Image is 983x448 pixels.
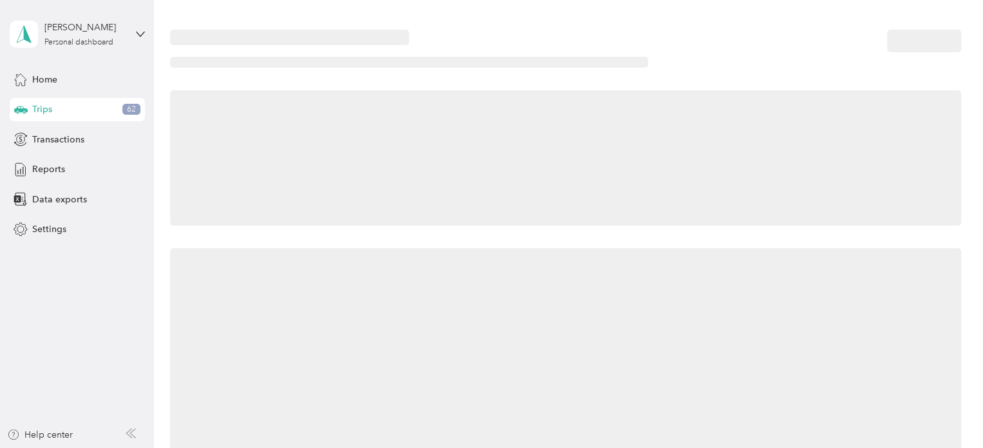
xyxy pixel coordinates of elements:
[911,376,983,448] iframe: Everlance-gr Chat Button Frame
[32,162,65,176] span: Reports
[32,133,84,146] span: Transactions
[7,428,73,442] button: Help center
[32,222,66,236] span: Settings
[44,21,125,34] div: [PERSON_NAME]
[122,104,140,115] span: 62
[44,39,113,46] div: Personal dashboard
[32,193,87,206] span: Data exports
[32,73,57,86] span: Home
[32,102,52,116] span: Trips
